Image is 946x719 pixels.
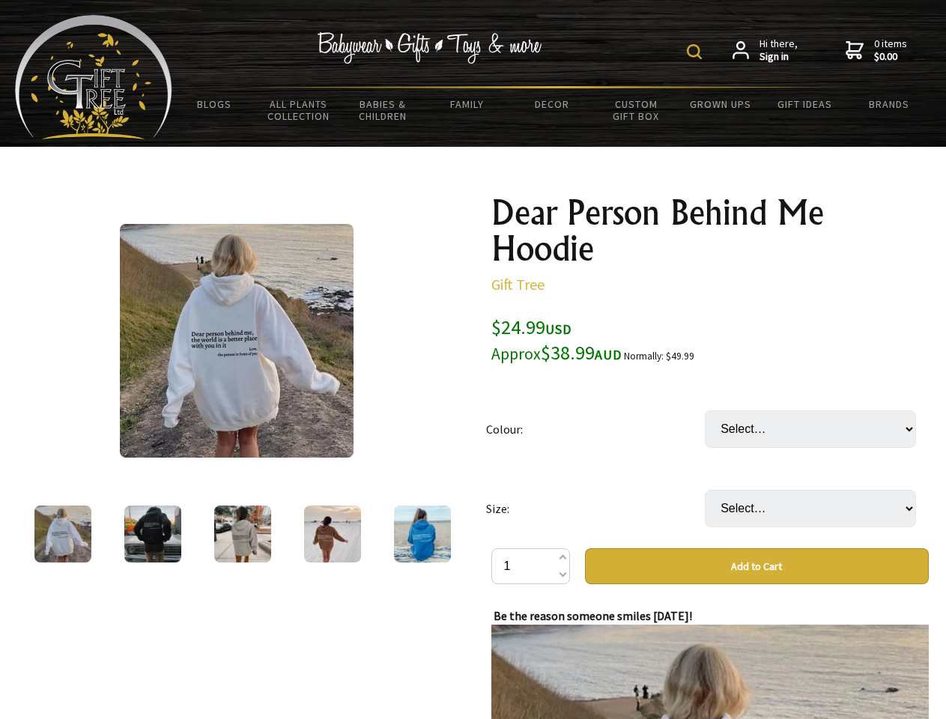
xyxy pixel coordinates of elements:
h1: Dear Person Behind Me Hoodie [491,195,929,267]
a: Decor [509,88,594,120]
td: Size: [486,469,705,548]
a: All Plants Collection [257,88,342,132]
img: Dear Person Behind Me Hoodie [214,506,271,562]
a: 0 items$0.00 [846,37,907,64]
span: USD [545,321,571,338]
a: Brands [847,88,932,120]
strong: Sign in [759,50,798,64]
a: Gift Tree [491,275,545,294]
img: Babyware - Gifts - Toys and more... [15,15,172,139]
a: Grown Ups [678,88,762,120]
img: Dear Person Behind Me Hoodie [120,224,354,458]
a: Family [425,88,510,120]
img: Dear Person Behind Me Hoodie [34,506,91,562]
img: Dear Person Behind Me Hoodie [304,506,361,562]
img: Dear Person Behind Me Hoodie [394,506,451,562]
button: Add to Cart [585,548,929,584]
img: product search [687,44,702,59]
a: Hi there,Sign in [733,37,798,64]
span: AUD [595,346,622,363]
img: Babywear - Gifts - Toys & more [318,32,542,64]
small: Normally: $49.99 [624,350,694,362]
span: Hi there, [759,37,798,64]
strong: $0.00 [874,50,907,64]
img: Dear Person Behind Me Hoodie [124,506,181,562]
span: 0 items [874,37,907,64]
small: Approx [491,344,541,364]
a: Gift Ideas [762,88,847,120]
span: $24.99 $38.99 [491,315,622,365]
a: Custom Gift Box [594,88,679,132]
td: Colour: [486,389,705,469]
a: BLOGS [172,88,257,120]
a: Babies & Children [341,88,425,132]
